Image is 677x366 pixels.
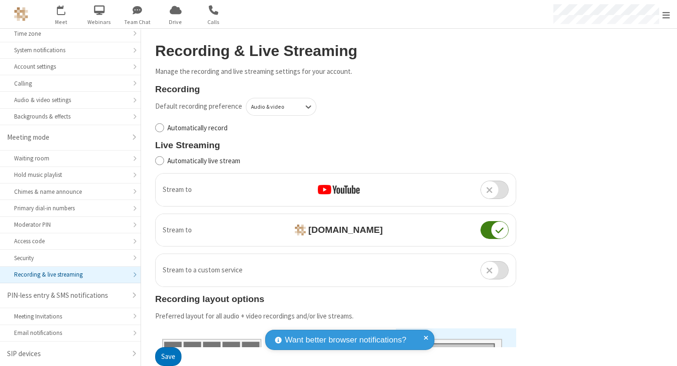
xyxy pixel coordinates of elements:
[7,290,126,301] div: PIN-less entry & SMS notifications
[14,328,126,337] div: Email notifications
[14,187,126,196] div: Chimes & name announce
[156,214,516,247] li: Stream to
[318,185,360,194] img: YOUTUBE
[14,95,126,104] div: Audio & video settings
[14,220,126,229] div: Moderator PIN
[155,84,516,94] h4: Recording
[155,140,516,150] h4: Live Streaming
[82,18,117,26] span: Webinars
[14,29,126,38] div: Time zone
[285,334,406,346] span: Want better browser notifications?
[14,46,126,55] div: System notifications
[14,270,126,279] div: Recording & live streaming
[14,79,126,88] div: Calling
[155,294,516,304] h4: Recording layout options
[156,174,516,206] li: Stream to
[155,101,242,112] span: Default recording preference
[120,18,155,26] span: Team Chat
[14,112,126,121] div: Backgrounds & effects
[14,154,126,163] div: Waiting room
[14,170,126,179] div: Hold music playlist
[295,224,306,236] img: callbridge.rocks
[251,103,296,111] div: Audio & video
[288,224,383,236] h4: [DOMAIN_NAME]
[155,311,516,322] p: Preferred layout for all audio + video recordings and/or live streams.
[14,237,126,246] div: Access code
[14,204,126,213] div: Primary dial-in numbers
[7,132,126,143] div: Meeting mode
[14,7,28,21] img: QA Selenium DO NOT DELETE OR CHANGE
[158,18,193,26] span: Drive
[167,156,516,167] label: Automatically live stream
[44,18,79,26] span: Meet
[14,254,126,263] div: Security
[196,18,231,26] span: Calls
[155,66,516,77] p: Manage the recording and live streaming settings for your account.
[14,312,126,321] div: Meeting Invitations
[7,349,126,359] div: SIP devices
[167,123,516,134] label: Automatically record
[653,342,670,359] iframe: Chat
[156,254,516,286] li: Stream to a custom service
[14,62,126,71] div: Account settings
[63,5,70,12] div: 2
[155,43,516,59] h2: Recording & Live Streaming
